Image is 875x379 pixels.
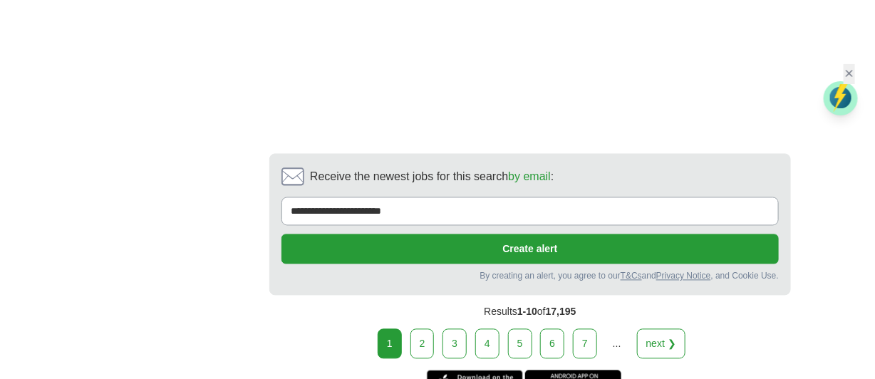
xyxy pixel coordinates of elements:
a: 4 [475,329,499,359]
span: Receive the newest jobs for this search : [310,168,554,187]
a: Privacy Notice [656,271,711,281]
a: T&Cs [621,271,642,281]
span: 1-10 [517,306,537,318]
a: by email [508,171,551,183]
div: By creating an alert, you agree to our and , and Cookie Use. [281,270,779,284]
div: Results of [269,296,791,328]
a: 2 [410,329,435,359]
a: 5 [508,329,532,359]
span: 17,195 [546,306,576,318]
div: 1 [378,329,402,359]
div: ... [603,330,631,358]
a: 7 [573,329,597,359]
button: Create alert [281,234,779,264]
a: 3 [442,329,467,359]
a: next ❯ [637,329,685,359]
a: 6 [540,329,564,359]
